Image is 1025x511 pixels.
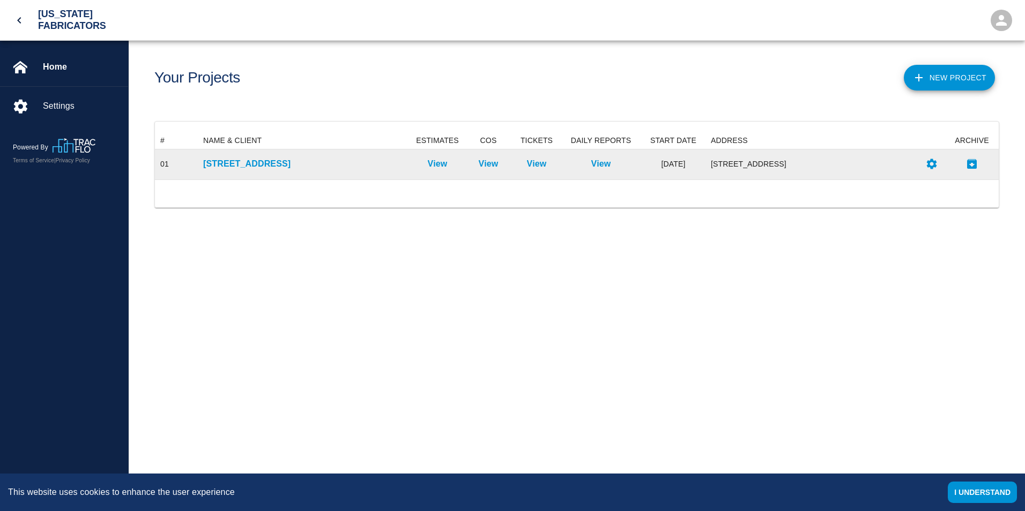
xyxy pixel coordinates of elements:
[416,132,459,149] div: ESTIMATES
[705,132,918,149] div: ADDRESS
[160,159,169,169] div: 01
[8,486,932,499] div: This website uses cookies to enhance the user experience
[411,132,464,149] div: ESTIMATES
[945,132,999,149] div: ARCHIVE
[521,132,553,149] div: TICKETS
[571,132,631,149] div: DAILY REPORTS
[711,159,913,169] div: [STREET_ADDRESS]
[154,69,240,87] h1: Your Projects
[948,482,1017,503] button: Accept cookies
[13,157,54,163] a: Terms of Service
[54,157,56,163] span: |
[591,157,611,170] a: View
[43,61,120,73] span: Home
[904,65,995,91] button: New Project
[955,132,989,149] div: ARCHIVE
[480,132,497,149] div: COS
[512,132,561,149] div: TICKETS
[641,132,705,149] div: START DATE
[971,460,1025,511] iframe: Chat Widget
[6,7,32,33] button: open drawer
[203,132,262,149] div: NAME & CLIENT
[464,132,512,149] div: COS
[13,142,53,152] p: Powered By
[155,132,198,149] div: #
[43,100,120,112] span: Settings
[479,157,499,170] a: View
[428,157,448,170] a: View
[984,3,1019,37] button: open
[56,157,90,163] a: Privacy Policy
[641,149,705,179] div: [DATE]
[160,132,165,149] div: #
[527,157,547,170] a: View
[203,157,405,170] a: [STREET_ADDRESS]
[38,9,129,32] h2: [US_STATE] Fabricators
[53,138,95,153] img: TracFlo
[921,153,942,175] button: Settings
[650,132,696,149] div: START DATE
[711,132,748,149] div: ADDRESS
[561,132,641,149] div: DAILY REPORTS
[198,132,411,149] div: NAME & CLIENT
